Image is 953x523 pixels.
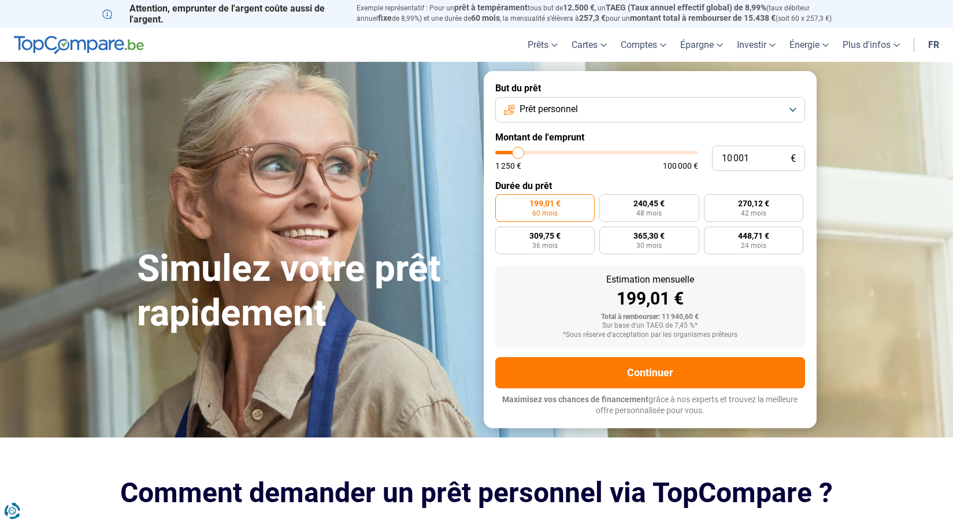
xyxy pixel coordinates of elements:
[505,331,796,339] div: *Sous réserve d'acceptation par les organismes prêteurs
[495,180,805,191] label: Durée du prêt
[791,154,796,164] span: €
[614,28,673,62] a: Comptes
[630,13,776,23] span: montant total à rembourser de 15.438 €
[495,83,805,94] label: But du prêt
[633,199,665,207] span: 240,45 €
[357,3,851,24] p: Exemple représentatif : Pour un tous but de , un (taux débiteur annuel de 8,99%) et une durée de ...
[520,103,578,116] span: Prêt personnel
[741,242,766,249] span: 24 mois
[529,232,561,240] span: 309,75 €
[663,162,698,170] span: 100 000 €
[563,3,595,12] span: 12.500 €
[673,28,730,62] a: Épargne
[505,290,796,307] div: 199,01 €
[102,477,851,509] h2: Comment demander un prêt personnel via TopCompare ?
[471,13,500,23] span: 60 mois
[738,232,769,240] span: 448,71 €
[532,242,558,249] span: 36 mois
[495,97,805,123] button: Prêt personnel
[738,199,769,207] span: 270,12 €
[521,28,565,62] a: Prêts
[495,394,805,417] p: grâce à nos experts et trouvez la meilleure offre personnalisée pour vous.
[636,242,662,249] span: 30 mois
[495,162,521,170] span: 1 250 €
[102,3,343,25] p: Attention, emprunter de l'argent coûte aussi de l'argent.
[502,395,648,404] span: Maximisez vos chances de financement
[505,275,796,284] div: Estimation mensuelle
[505,322,796,330] div: Sur base d'un TAEG de 7,45 %*
[579,13,606,23] span: 257,3 €
[532,210,558,217] span: 60 mois
[565,28,614,62] a: Cartes
[783,28,836,62] a: Énergie
[495,357,805,388] button: Continuer
[495,132,805,143] label: Montant de l'emprunt
[505,313,796,321] div: Total à rembourser: 11 940,60 €
[633,232,665,240] span: 365,30 €
[14,36,144,54] img: TopCompare
[836,28,907,62] a: Plus d'infos
[636,210,662,217] span: 48 mois
[137,247,470,336] h1: Simulez votre prêt rapidement
[741,210,766,217] span: 42 mois
[730,28,783,62] a: Investir
[378,13,392,23] span: fixe
[529,199,561,207] span: 199,01 €
[454,3,528,12] span: prêt à tempérament
[921,28,946,62] a: fr
[606,3,766,12] span: TAEG (Taux annuel effectif global) de 8,99%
